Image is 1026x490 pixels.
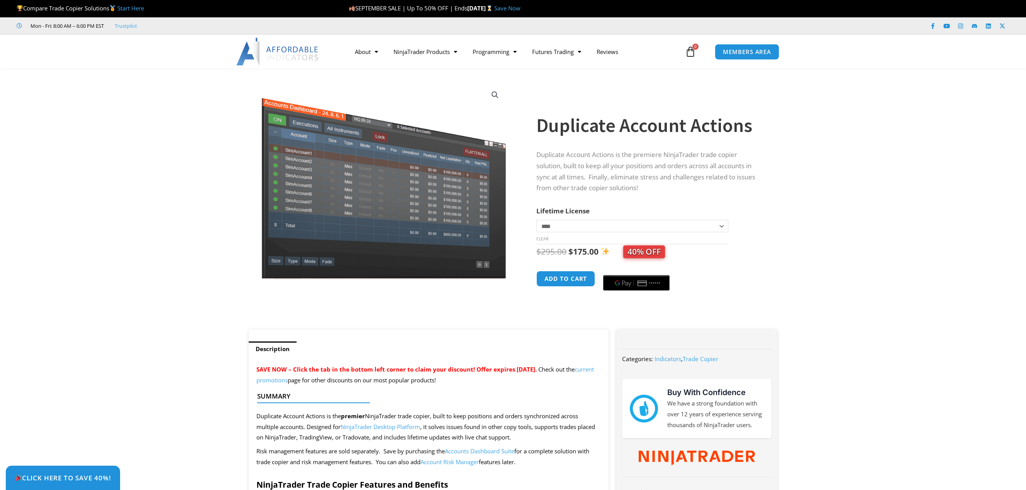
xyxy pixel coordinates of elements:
img: 🏆 [17,5,23,11]
a: MEMBERS AREA [715,44,779,60]
h1: Duplicate Account Actions [536,112,762,139]
p: Check out the page for other discounts on our most popular products! [256,364,601,386]
span: Categories: [622,355,653,363]
span: MEMBERS AREA [723,49,771,55]
img: mark thumbs good 43913 | Affordable Indicators – NinjaTrader [630,395,658,422]
img: NinjaTrader Wordmark color RGB | Affordable Indicators – NinjaTrader [639,451,755,465]
span: Click Here to save 40%! [15,475,111,481]
span: $ [568,246,573,257]
img: 🎉 [15,475,22,481]
p: Risk management features are sold separately. Save by purchasing the for a complete solution with... [256,446,601,468]
strong: premier [341,412,365,420]
nav: Menu [347,43,683,61]
img: ⌛ [487,5,492,11]
span: , [655,355,718,363]
a: Trade Copier [683,355,718,363]
button: Buy with GPay [603,275,670,291]
a: 0 [673,41,707,63]
span: Compare Trade Copier Solutions [17,4,144,12]
span: Duplicate Account Actions is the NinjaTrader trade copier, built to keep positions and orders syn... [256,412,595,441]
a: Clear options [536,236,548,242]
a: NinjaTrader Products [386,43,465,61]
p: Duplicate Account Actions is the premiere NinjaTrader trade copier solution, built to keep all yo... [536,149,762,194]
h4: Summary [257,392,594,400]
a: Account Risk Manager [421,458,479,466]
a: Futures Trading [524,43,589,61]
span: 40% OFF [623,245,665,258]
a: About [347,43,386,61]
button: Add to cart [536,271,595,287]
h3: Buy With Confidence [667,387,764,398]
img: Screenshot 2024-08-26 15414455555 [259,82,508,279]
a: Reviews [589,43,626,61]
a: Indicators [655,355,681,363]
text: •••••• [649,280,661,286]
p: We have a strong foundation with over 12 years of experience serving thousands of NinjaTrader users. [667,398,764,431]
img: LogoAI | Affordable Indicators – NinjaTrader [236,38,319,66]
bdi: 295.00 [536,246,566,257]
a: Accounts Dashboard Suite [445,447,514,455]
a: Start Here [117,4,144,12]
a: Programming [465,43,524,61]
span: 0 [692,44,699,50]
img: 🍂 [349,5,355,11]
a: 🎉Click Here to save 40%! [6,466,120,490]
a: View full-screen image gallery [488,88,502,102]
span: SAVE NOW – Click the tab in the bottom left corner to claim your discount! Offer expires [DATE]. [256,365,537,373]
bdi: 175.00 [568,246,599,257]
a: Save Now [494,4,521,12]
span: $ [536,246,541,257]
iframe: Secure payment input frame [602,270,671,270]
img: ✨ [601,247,609,255]
img: 🥇 [110,5,115,11]
strong: [DATE] [467,4,494,12]
span: Mon - Fri: 8:00 AM – 6:00 PM EST [29,21,104,30]
span: SEPTEMBER SALE | Up To 50% OFF | Ends [349,4,467,12]
a: Trustpilot [115,21,137,30]
a: NinjaTrader Desktop Platform [341,423,420,431]
label: Lifetime License [536,206,590,215]
a: Description [249,341,297,357]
